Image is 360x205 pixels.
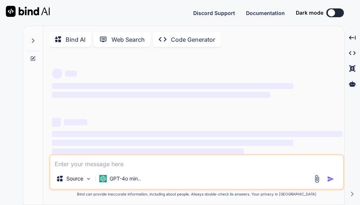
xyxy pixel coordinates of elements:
img: Bind AI [6,6,50,17]
span: Discord Support [193,10,235,16]
span: Dark mode [296,9,323,16]
p: Bind AI [66,35,85,44]
span: ‌ [52,83,293,89]
span: Documentation [246,10,285,16]
p: Bind can provide inaccurate information, including about people. Always double-check its answers.... [49,191,344,197]
p: GPT-4o min.. [110,175,141,182]
p: Web Search [111,35,145,44]
span: ‌ [64,119,87,125]
span: ‌ [52,118,61,127]
span: ‌ [52,68,62,79]
span: ‌ [52,140,293,146]
img: attachment [313,175,321,183]
button: Documentation [246,9,285,17]
p: Code Generator [171,35,215,44]
button: Discord Support [193,9,235,17]
span: ‌ [65,71,77,77]
img: Pick Models [85,176,92,182]
span: ‌ [52,149,244,154]
img: icon [327,175,334,183]
img: GPT-4o mini [99,175,107,182]
span: ‌ [52,131,343,137]
span: ‌ [52,92,270,98]
p: Source [66,175,83,182]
